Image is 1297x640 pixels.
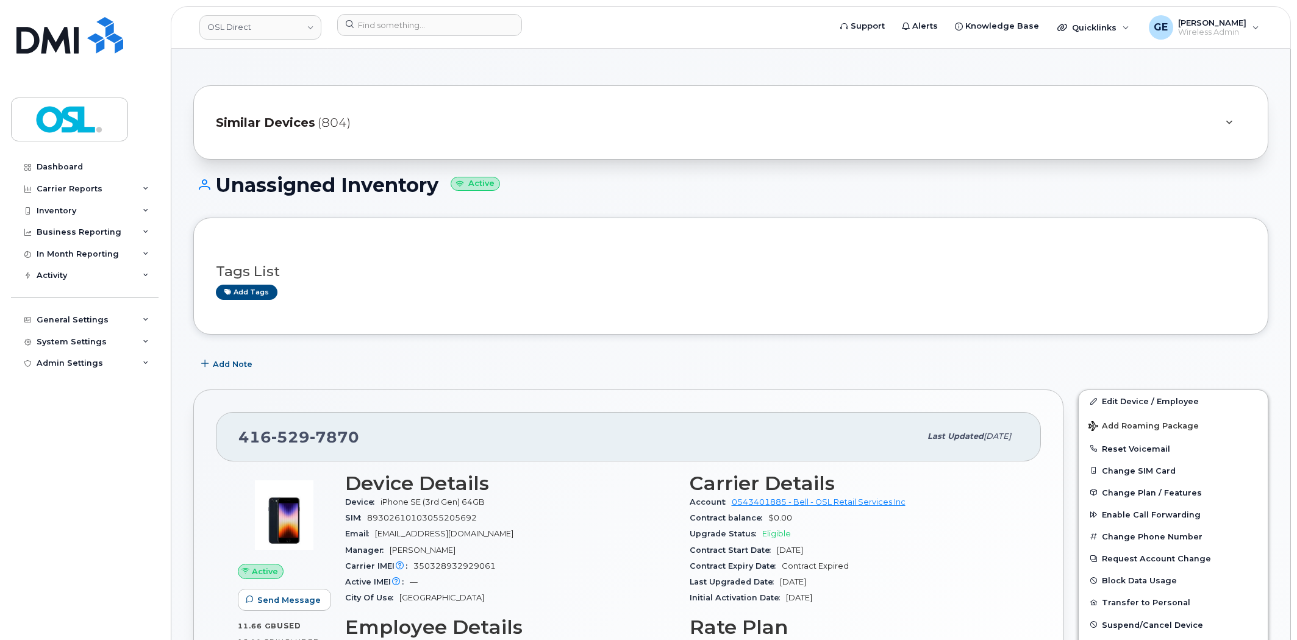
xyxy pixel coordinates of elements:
[193,353,263,375] button: Add Note
[1079,569,1268,591] button: Block Data Usage
[345,513,367,522] span: SIM
[1079,413,1268,438] button: Add Roaming Package
[1102,488,1202,497] span: Change Plan / Features
[732,497,906,507] a: 0543401885 - Bell - OSL Retail Services Inc
[238,589,331,611] button: Send Message
[345,616,675,638] h3: Employee Details
[238,428,359,446] span: 416
[1079,525,1268,547] button: Change Phone Number
[310,428,359,446] span: 7870
[345,561,413,571] span: Carrier IMEI
[216,114,315,132] span: Similar Devices
[390,546,456,555] span: [PERSON_NAME]
[375,529,513,538] span: [EMAIL_ADDRESS][DOMAIN_NAME]
[345,472,675,494] h3: Device Details
[786,593,812,602] span: [DATE]
[252,566,278,577] span: Active
[1079,591,1268,613] button: Transfer to Personal
[768,513,792,522] span: $0.00
[777,546,803,555] span: [DATE]
[271,428,310,446] span: 529
[1079,460,1268,482] button: Change SIM Card
[690,546,777,555] span: Contract Start Date
[762,529,791,538] span: Eligible
[780,577,806,586] span: [DATE]
[451,177,500,191] small: Active
[690,497,732,507] span: Account
[1102,510,1201,519] span: Enable Call Forwarding
[248,478,321,552] img: image20231002-3703462-1angbar.jpeg
[690,529,762,538] span: Upgrade Status
[381,497,485,507] span: iPhone SE (3rd Gen) 64GB
[690,561,782,571] span: Contract Expiry Date
[345,529,375,538] span: Email
[345,577,410,586] span: Active IMEI
[277,621,301,630] span: used
[927,432,984,441] span: Last updated
[410,577,418,586] span: —
[413,561,496,571] span: 350328932929061
[1079,438,1268,460] button: Reset Voicemail
[238,622,277,630] span: 11.66 GB
[984,432,1011,441] span: [DATE]
[345,546,390,555] span: Manager
[193,174,1268,196] h1: Unassigned Inventory
[345,593,399,602] span: City Of Use
[213,358,252,370] span: Add Note
[690,513,768,522] span: Contract balance
[1079,547,1268,569] button: Request Account Change
[367,513,477,522] span: 89302610103055205692
[1079,390,1268,412] a: Edit Device / Employee
[1079,614,1268,636] button: Suspend/Cancel Device
[1079,503,1268,525] button: Enable Call Forwarding
[690,577,780,586] span: Last Upgraded Date
[318,114,351,132] span: (804)
[345,497,381,507] span: Device
[399,593,484,602] span: [GEOGRAPHIC_DATA]
[690,616,1020,638] h3: Rate Plan
[1088,421,1199,433] span: Add Roaming Package
[257,594,321,606] span: Send Message
[1102,620,1203,629] span: Suspend/Cancel Device
[690,593,786,602] span: Initial Activation Date
[690,472,1020,494] h3: Carrier Details
[216,285,277,300] a: Add tags
[1079,482,1268,503] button: Change Plan / Features
[782,561,849,571] span: Contract Expired
[216,264,1246,279] h3: Tags List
